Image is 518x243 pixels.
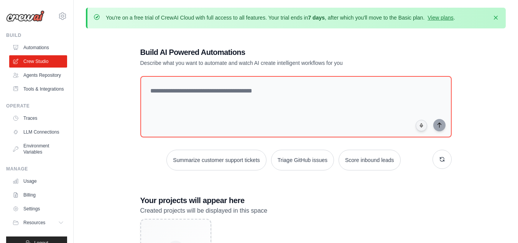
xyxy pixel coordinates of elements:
[6,103,67,109] div: Operate
[9,217,67,229] button: Resources
[9,126,67,138] a: LLM Connections
[140,206,452,216] p: Created projects will be displayed in this space
[308,15,325,21] strong: 7 days
[9,112,67,124] a: Traces
[9,189,67,201] a: Billing
[140,195,452,206] h3: Your projects will appear here
[106,14,455,21] p: You're on a free trial of CrewAI Cloud with full access to all features. Your trial ends in , aft...
[6,10,44,22] img: Logo
[432,150,452,169] button: Get new suggestions
[9,175,67,187] a: Usage
[9,140,67,158] a: Environment Variables
[9,203,67,215] a: Settings
[9,41,67,54] a: Automations
[416,120,427,131] button: Click to speak your automation idea
[6,166,67,172] div: Manage
[166,150,266,170] button: Summarize customer support tickets
[339,150,401,170] button: Score inbound leads
[23,220,45,226] span: Resources
[140,59,398,67] p: Describe what you want to automate and watch AI create intelligent workflows for you
[9,55,67,68] a: Crew Studio
[140,47,398,58] h1: Build AI Powered Automations
[9,83,67,95] a: Tools & Integrations
[6,32,67,38] div: Build
[9,69,67,81] a: Agents Repository
[428,15,453,21] a: View plans
[271,150,334,170] button: Triage GitHub issues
